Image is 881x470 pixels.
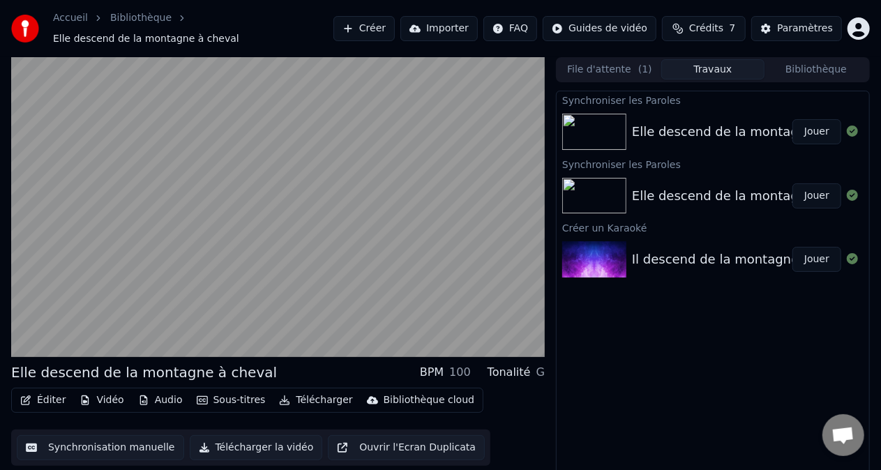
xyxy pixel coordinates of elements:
button: Éditer [15,391,71,410]
a: Ouvrir le chat [822,414,864,456]
button: Guides de vidéo [543,16,656,41]
button: Télécharger [273,391,358,410]
div: Synchroniser les Paroles [557,156,869,172]
div: Elle descend de la montagne à cheval [11,363,277,382]
div: BPM [420,364,444,381]
button: File d'attente [558,59,661,79]
div: Elle descend de la montagne à cheval [632,186,871,206]
button: Ouvrir l'Ecran Duplicata [328,435,485,460]
nav: breadcrumb [53,11,333,46]
div: Il descend de la montagne en... [632,250,831,269]
button: Bibliothèque [765,59,868,79]
button: Crédits7 [662,16,746,41]
span: Elle descend de la montagne à cheval [53,32,239,46]
button: Synchronisation manuelle [17,435,184,460]
button: Créer [333,16,395,41]
button: Jouer [792,183,841,209]
div: 100 [449,364,471,381]
button: Jouer [792,247,841,272]
div: Paramètres [777,22,833,36]
div: Créer un Karaoké [557,219,869,236]
div: G [536,364,545,381]
a: Accueil [53,11,88,25]
button: Vidéo [74,391,129,410]
button: Sous-titres [191,391,271,410]
button: FAQ [483,16,537,41]
span: 7 [729,22,735,36]
button: Audio [133,391,188,410]
div: Tonalité [488,364,531,381]
a: Bibliothèque [110,11,172,25]
img: youka [11,15,39,43]
button: Travaux [661,59,765,79]
div: Bibliothèque cloud [384,393,474,407]
span: Crédits [689,22,723,36]
span: ( 1 ) [638,63,652,77]
button: Jouer [792,119,841,144]
div: Elle descend de la montagne à cheval [632,122,871,142]
button: Importer [400,16,478,41]
div: Synchroniser les Paroles [557,91,869,108]
button: Télécharger la vidéo [190,435,323,460]
button: Paramètres [751,16,842,41]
